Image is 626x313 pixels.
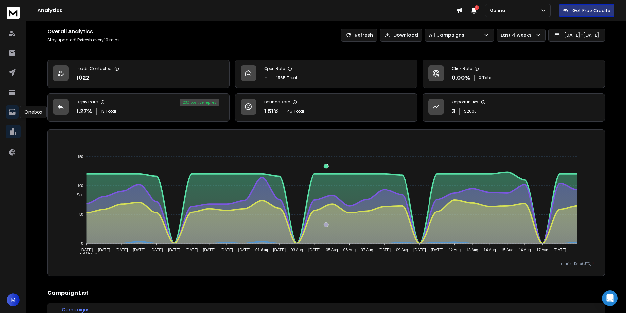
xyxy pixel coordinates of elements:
[80,248,93,252] tspan: [DATE]
[20,106,47,118] div: Onebox
[475,5,479,10] span: 1
[423,93,605,122] a: Opportunities3$2000
[273,248,286,252] tspan: [DATE]
[77,184,83,188] tspan: 100
[572,7,610,14] p: Get Free Credits
[501,32,534,38] p: Last 4 weeks
[72,251,98,256] span: Total Opens
[235,60,417,88] a: Open Rate-1565Total
[115,248,128,252] tspan: [DATE]
[380,29,422,42] button: Download
[47,93,230,122] a: Reply Rate1.27%13Total23% positive replies
[235,93,417,122] a: Bounce Rate1.51%45Total
[151,248,163,252] tspan: [DATE]
[98,248,110,252] tspan: [DATE]
[466,248,478,252] tspan: 13 Aug
[255,248,268,252] tspan: 01 Aug
[559,4,614,17] button: Get Free Credits
[168,248,180,252] tspan: [DATE]
[548,29,605,42] button: [DATE]-[DATE]
[47,37,121,43] p: Stay updated! Refresh every 10 mins.
[464,109,477,114] p: $ 2000
[180,99,219,106] div: 23 % positive replies
[79,212,83,216] tspan: 50
[429,32,467,38] p: All Campaigns
[264,100,290,105] p: Bounce Rate
[341,29,377,42] button: Refresh
[452,66,472,71] p: Click Rate
[449,248,461,252] tspan: 12 Aug
[264,73,268,82] p: -
[452,100,478,105] p: Opportunities
[423,60,605,88] a: Click Rate0.00%0 Total
[554,248,566,252] tspan: [DATE]
[413,248,426,252] tspan: [DATE]
[431,248,443,252] tspan: [DATE]
[484,248,496,252] tspan: 14 Aug
[452,73,470,82] p: 0.00 %
[106,109,116,114] span: Total
[501,248,513,252] tspan: 15 Aug
[238,248,250,252] tspan: [DATE]
[47,60,230,88] a: Leads Contacted1022
[37,7,456,14] h1: Analytics
[220,248,233,252] tspan: [DATE]
[203,248,216,252] tspan: [DATE]
[101,109,104,114] span: 13
[276,75,286,80] span: 1565
[536,248,548,252] tspan: 17 Aug
[7,293,20,306] button: M
[287,75,297,80] span: Total
[77,73,90,82] p: 1022
[47,289,605,297] h2: Campaign List
[393,32,418,38] p: Download
[72,193,85,197] span: Sent
[291,248,303,252] tspan: 03 Aug
[77,155,83,159] tspan: 150
[355,32,373,38] p: Refresh
[396,248,408,252] tspan: 09 Aug
[185,248,198,252] tspan: [DATE]
[77,66,112,71] p: Leads Contacted
[479,75,493,80] p: 0 Total
[77,107,92,116] p: 1.27 %
[452,107,455,116] p: 3
[81,241,83,245] tspan: 0
[378,248,391,252] tspan: [DATE]
[287,109,292,114] span: 45
[47,28,121,35] h1: Overall Analytics
[133,248,145,252] tspan: [DATE]
[294,109,304,114] span: Total
[77,100,98,105] p: Reply Rate
[519,248,531,252] tspan: 16 Aug
[343,248,356,252] tspan: 06 Aug
[361,248,373,252] tspan: 07 Aug
[58,261,594,266] p: x-axis : Date(UTC)
[264,66,285,71] p: Open Rate
[602,290,618,306] div: Open Intercom Messenger
[308,248,321,252] tspan: [DATE]
[326,248,338,252] tspan: 05 Aug
[489,7,508,14] p: Munna
[7,7,20,19] img: logo
[264,107,279,116] p: 1.51 %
